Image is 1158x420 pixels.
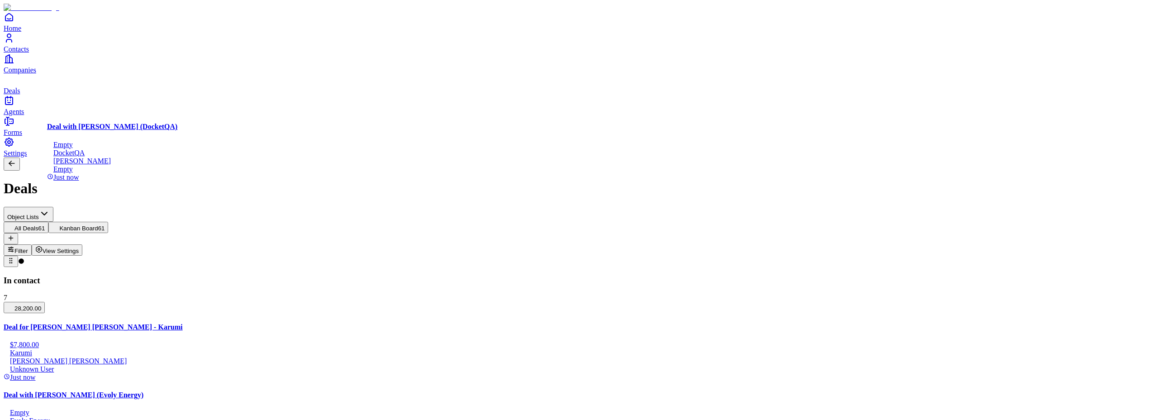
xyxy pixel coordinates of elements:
a: Agents [4,95,1154,115]
h4: Deal for [PERSON_NAME] [PERSON_NAME] - Karumi [4,323,1154,331]
a: Deal with [PERSON_NAME] (DocketQA)EmptyDocketQA[PERSON_NAME]EmptyJust now [47,123,214,181]
div: Just now [47,173,214,181]
span: 61 [98,225,105,232]
div: Karumi [4,349,1154,357]
h3: In contact [4,276,1154,286]
h1: Deals [4,180,1154,197]
a: Home [4,12,1154,32]
span: 7 [4,294,7,301]
a: Deal for [PERSON_NAME] [PERSON_NAME] - Karumi$7,800.00Karumi[PERSON_NAME] [PERSON_NAME]Unknown Us... [4,323,1154,382]
h4: Deal with [PERSON_NAME] (Evoly Energy) [4,391,1154,399]
span: Agents [4,108,24,115]
span: Home [4,24,21,32]
div: $7,800.00 [4,341,1154,349]
button: All Deals61 [4,222,48,233]
a: deals [4,74,1154,95]
div: [PERSON_NAME] [PERSON_NAME] [4,357,1154,365]
a: Settings [4,137,1154,157]
span: Kanban Board [59,225,98,232]
span: Deals [4,87,20,95]
span: Empty [10,409,29,416]
div: Unknown User [4,365,1154,373]
button: Kanban Board61 [48,222,108,233]
h4: Deal with [PERSON_NAME] (DocketQA) [47,123,214,131]
button: Filter [4,244,32,256]
span: Empty [53,141,73,148]
div: [PERSON_NAME] [47,157,214,165]
div: Just now [4,373,1154,382]
span: View Settings [43,248,79,254]
span: All Deals [14,225,38,232]
img: Item Brain Logo [4,4,59,12]
div: DocketQA [47,149,214,157]
span: Companies [4,66,36,74]
span: Empty [53,165,73,173]
span: Settings [4,149,27,157]
a: Companies [4,53,1154,74]
span: Filter [14,248,28,254]
span: Contacts [4,45,29,53]
span: 28,200.00 [7,305,41,312]
span: 61 [38,225,45,232]
span: Forms [4,129,22,136]
a: Contacts [4,33,1154,53]
button: View Settings [32,244,83,256]
a: Forms [4,116,1154,136]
